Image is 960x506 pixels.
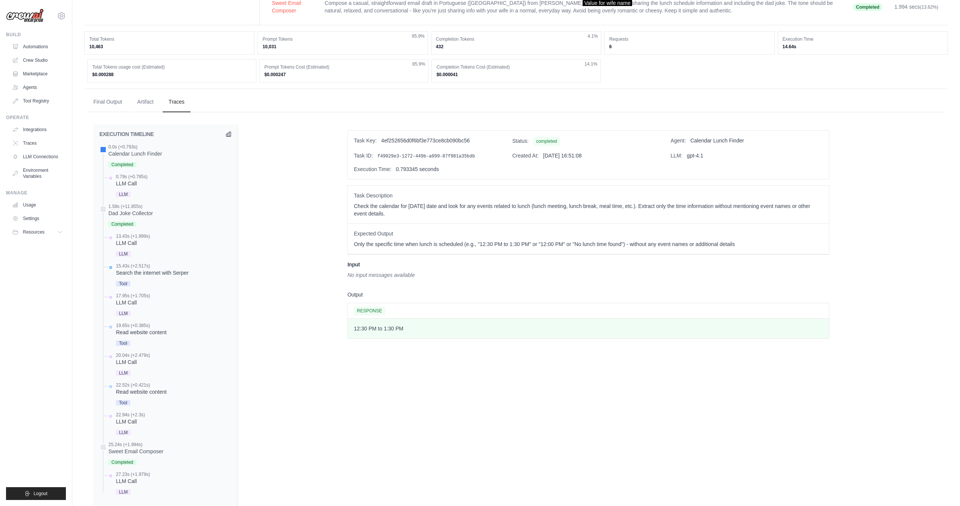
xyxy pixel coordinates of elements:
button: Artifact [131,92,160,112]
span: Logout [34,491,47,497]
dd: 10,463 [89,44,250,50]
a: Tool Registry [9,95,66,107]
p: 12:30 PM to 1:30 PM [354,325,823,332]
span: gpt-4.1 [687,153,703,159]
span: Calendar Lunch Finder [690,138,744,144]
span: LLM [116,251,131,257]
dt: Completion Tokens Cost (Estimated) [436,64,596,70]
div: 17.95s (+1.705s) [116,293,150,299]
dd: 6 [609,44,770,50]
span: 95.9% [412,33,425,39]
span: (13.62%) [920,5,939,10]
div: 27.23s (+1.979s) [116,471,150,477]
span: 85.9% [412,61,425,67]
div: Manage [6,190,66,196]
span: Execution Time: [354,166,392,172]
span: 4ef252656d0f6bf3e773ce8cb090bc56 [381,138,470,144]
span: 4.1% [588,33,598,39]
dd: $0.000288 [92,72,251,78]
iframe: Chat Widget [922,470,960,506]
div: Operate [6,115,66,121]
h2: EXECUTION TIMELINE [99,130,154,138]
h3: Input [347,261,829,268]
dd: $0.000247 [264,72,424,78]
span: Expected Output [354,230,823,237]
span: LLM [116,370,131,376]
span: Created At: [512,153,539,159]
span: completed [533,137,560,146]
span: Task Description [354,192,823,199]
span: Completed [108,460,136,465]
dt: Prompt Tokens Cost (Estimated) [264,64,424,70]
div: Sweet Email Composer [108,448,163,455]
div: 25.24s (+1.994s) [108,442,163,448]
a: Crew Studio [9,54,66,66]
span: 14.1% [585,61,597,67]
div: 22.52s (+0.421s) [116,382,167,388]
div: Read website content [116,388,167,396]
div: LLM Call [116,239,150,247]
span: Task ID: [354,153,373,159]
a: Automations [9,41,66,53]
div: 1.58s (+11.855s) [108,203,153,209]
a: Agents [9,81,66,93]
div: Dad Joke Collector [108,209,153,217]
div: 0.0s (+0.793s) [108,144,162,150]
div: LLM Call [116,477,150,485]
dd: $0.000041 [436,72,596,78]
span: Completed [853,3,882,11]
div: LLM Call [116,418,145,425]
a: LLM Connections [9,151,66,163]
span: LLM [116,311,131,316]
span: Completed [108,162,136,167]
button: Final Output [87,92,128,112]
div: LLM Call [116,358,150,366]
dt: Total Tokens usage cost (Estimated) [92,64,251,70]
div: LLM Call [116,180,148,187]
button: Logout [6,487,66,500]
dt: Prompt Tokens [262,36,423,42]
div: 15.43s (+2.517s) [116,263,189,269]
span: [DATE] 16:51:08 [543,153,582,159]
div: 0.79s (+0.785s) [116,174,148,180]
button: Traces [163,92,190,112]
span: LLM [116,192,131,197]
span: Status: [512,138,529,144]
a: Traces [9,137,66,149]
span: Agent: [670,138,686,144]
p: Check the calendar for [DATE] date and look for any events related to lunch (lunch meeting, lunch... [354,202,823,217]
h3: Output [347,291,829,298]
span: LLM [116,430,131,435]
dt: Requests [609,36,770,42]
a: Marketplace [9,68,66,80]
a: Usage [9,199,66,211]
button: Resources [9,226,66,238]
a: Environment Variables [9,164,66,182]
img: Logo [6,9,44,23]
div: Search the internet with Serper [116,269,189,277]
span: Completed [108,222,136,227]
span: LLM [116,489,131,495]
span: RESPONSE [354,306,385,315]
span: f49029e3-1272-449b-a099-87f981a35bdb [377,154,475,159]
span: Tool [116,400,130,405]
dd: 10,031 [262,44,423,50]
span: Tool [116,341,130,346]
div: 20.04s (+2.479s) [116,352,150,358]
div: Calendar Lunch Finder [108,150,162,157]
div: 19.65s (+0.385s) [116,323,167,329]
div: LLM Call [116,299,150,306]
dt: Total Tokens [89,36,250,42]
span: Task Key: [354,138,377,144]
dt: Execution Time [783,36,943,42]
div: 13.43s (+1.999s) [116,233,150,239]
dd: 14.64s [783,44,943,50]
div: Build [6,32,66,38]
span: LLM: [670,153,682,159]
div: Read website content [116,329,167,336]
dd: 432 [436,44,596,50]
span: 0.793345 seconds [396,166,439,172]
dt: Completion Tokens [436,36,596,42]
div: No input messages available [347,271,829,279]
